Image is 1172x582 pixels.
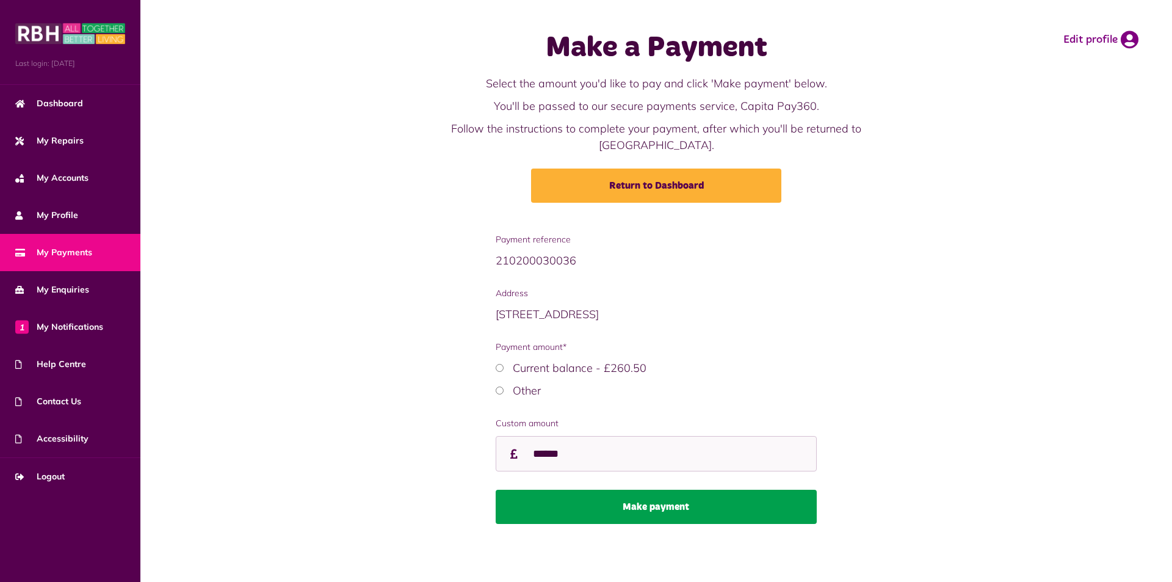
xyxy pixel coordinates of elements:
[15,395,81,408] span: Contact Us
[15,283,89,296] span: My Enquiries
[15,320,29,333] span: 1
[496,287,817,300] span: Address
[15,97,83,110] span: Dashboard
[15,470,65,483] span: Logout
[15,432,89,445] span: Accessibility
[15,21,125,46] img: MyRBH
[412,120,900,153] p: Follow the instructions to complete your payment, after which you'll be returned to [GEOGRAPHIC_D...
[1063,31,1138,49] a: Edit profile
[15,358,86,371] span: Help Centre
[412,31,900,66] h1: Make a Payment
[496,233,817,246] span: Payment reference
[412,98,900,114] p: You'll be passed to our secure payments service, Capita Pay360.
[15,134,84,147] span: My Repairs
[412,75,900,92] p: Select the amount you'd like to pay and click 'Make payment' below.
[15,321,103,333] span: My Notifications
[496,417,817,430] label: Custom amount
[496,253,576,267] span: 210200030036
[513,384,541,398] label: Other
[15,172,89,184] span: My Accounts
[15,246,92,259] span: My Payments
[531,169,781,203] a: Return to Dashboard
[15,209,78,222] span: My Profile
[496,490,817,524] button: Make payment
[15,58,125,69] span: Last login: [DATE]
[513,361,646,375] label: Current balance - £260.50
[496,341,817,354] span: Payment amount*
[496,307,599,321] span: [STREET_ADDRESS]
